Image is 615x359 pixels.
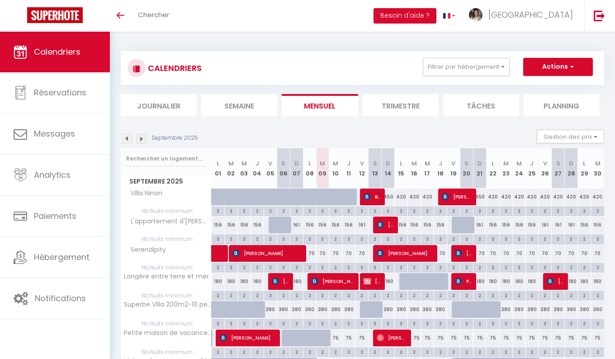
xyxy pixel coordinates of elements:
div: 2 [212,206,224,215]
div: 180 [290,273,303,290]
div: 70 [591,245,604,262]
div: 2 [277,263,290,271]
abbr: M [320,159,325,168]
div: 70 [342,245,355,262]
img: logout [594,10,605,21]
div: 2 [212,263,224,271]
div: 420 [539,189,552,205]
abbr: J [255,159,259,168]
div: 2 [526,263,539,271]
input: Rechercher un logement... [126,151,206,167]
span: Superbe Villa 200m2-10 pers Le Touquet Paris Plage [123,301,213,308]
div: 161 [552,217,565,233]
div: 420 [408,189,421,205]
th: 20 [460,148,473,189]
div: 180 [525,273,539,290]
button: Besoin d'aide ? [374,8,436,24]
button: Actions [523,58,593,76]
div: 2 [526,234,539,243]
div: 2 [421,291,434,299]
div: 2 [500,263,512,271]
div: 450 [382,189,395,205]
div: 2 [552,206,564,215]
th: 19 [447,148,460,189]
div: 2 [225,291,237,299]
th: 06 [277,148,290,189]
div: 2 [317,291,329,299]
th: 02 [224,148,237,189]
div: 2 [317,234,329,243]
div: 70 [578,245,591,262]
th: 09 [316,148,329,189]
div: 2 [578,206,591,215]
abbr: D [569,159,573,168]
span: [PERSON_NAME] [547,273,563,290]
abbr: M [425,159,430,168]
div: 180 [237,273,251,290]
div: 2 [460,206,473,215]
div: 2 [565,263,577,271]
div: 2 [329,206,342,215]
div: 2 [447,234,460,243]
span: Analytics [34,169,71,180]
div: 2 [395,263,407,271]
div: 2 [513,263,525,271]
div: 180 [486,273,499,290]
th: 05 [264,148,277,189]
abbr: V [360,159,364,168]
div: 2 [408,234,421,243]
div: 2 [539,291,551,299]
li: Tâches [443,94,519,116]
div: 2 [212,291,224,299]
div: 2 [539,206,551,215]
span: Calendriers [34,46,80,57]
abbr: S [556,159,560,168]
button: Gestion des prix [537,130,604,143]
div: 156 [316,217,329,233]
div: 2 [264,206,277,215]
abbr: M [333,159,338,168]
th: 12 [355,148,369,189]
th: 15 [395,148,408,189]
div: 2 [500,291,512,299]
div: 2 [238,206,251,215]
span: [PERSON_NAME] [377,245,431,262]
div: 180 [512,273,525,290]
div: 180 [578,273,591,290]
abbr: M [228,159,234,168]
abbr: V [543,159,547,168]
span: [PERSON_NAME] [377,329,406,346]
div: 156 [486,217,499,233]
div: 156 [408,217,421,233]
div: 2 [473,291,486,299]
abbr: S [464,159,468,168]
div: 70 [303,245,316,262]
div: 2 [329,291,342,299]
div: 2 [264,234,277,243]
div: 2 [513,291,525,299]
div: 380 [277,301,290,318]
div: 156 [591,217,604,233]
span: L'appartement d'[PERSON_NAME] [123,217,213,227]
div: 2 [277,291,290,299]
div: 420 [591,189,604,205]
div: 2 [408,206,421,215]
div: 180 [499,273,512,290]
div: 2 [290,263,303,271]
span: Chercher [138,10,169,19]
div: 2 [303,234,316,243]
div: 2 [591,291,604,299]
div: 2 [434,206,447,215]
div: 156 [342,217,355,233]
div: 2 [251,234,264,243]
div: 70 [473,245,486,262]
div: 156 [303,217,316,233]
div: 2 [355,234,368,243]
th: 27 [552,148,565,189]
div: 2 [552,234,564,243]
div: 2 [513,206,525,215]
abbr: D [294,159,299,168]
div: 2 [317,263,329,271]
th: 04 [251,148,264,189]
div: 2 [421,263,434,271]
